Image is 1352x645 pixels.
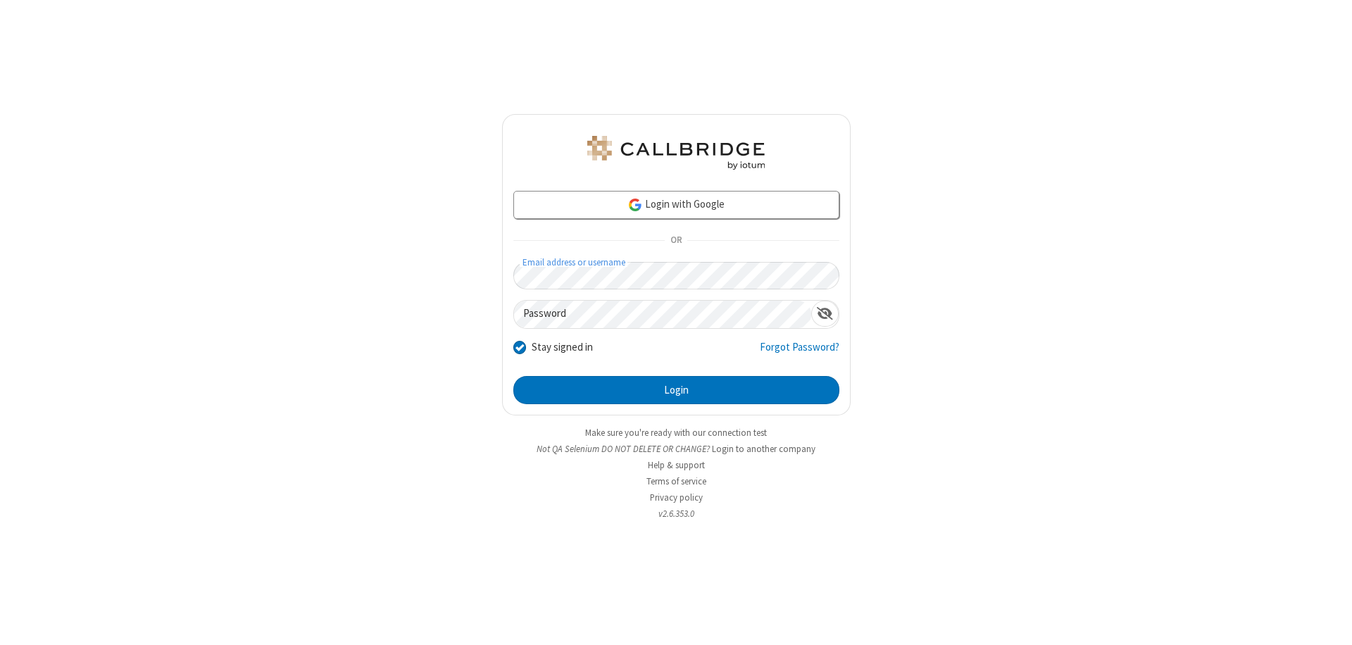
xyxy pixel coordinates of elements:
button: Login to another company [712,442,815,456]
img: QA Selenium DO NOT DELETE OR CHANGE [584,136,768,170]
img: google-icon.png [627,197,643,213]
label: Stay signed in [532,339,593,356]
li: v2.6.353.0 [502,507,851,520]
a: Terms of service [646,475,706,487]
li: Not QA Selenium DO NOT DELETE OR CHANGE? [502,442,851,456]
input: Email address or username [513,262,839,289]
button: Login [513,376,839,404]
a: Privacy policy [650,491,703,503]
a: Make sure you're ready with our connection test [585,427,767,439]
a: Forgot Password? [760,339,839,366]
a: Help & support [648,459,705,471]
span: OR [665,231,687,251]
div: Show password [811,301,839,327]
input: Password [514,301,811,328]
a: Login with Google [513,191,839,219]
